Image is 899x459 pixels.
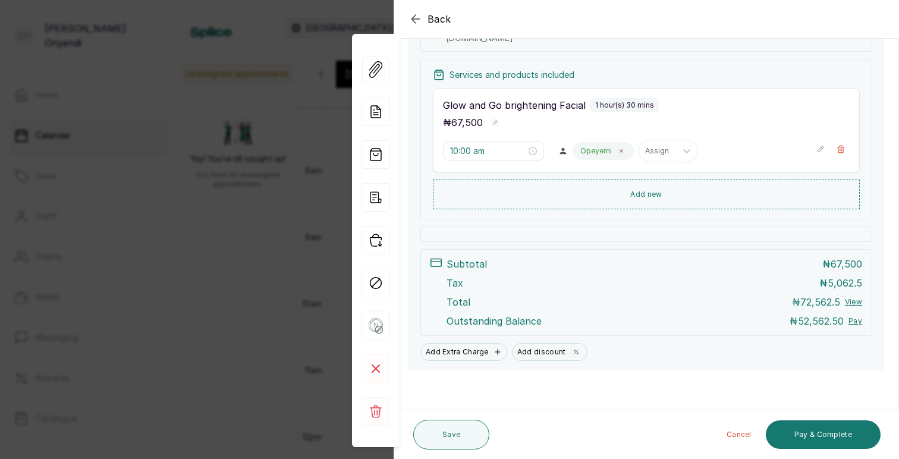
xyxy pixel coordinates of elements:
[580,146,612,156] p: Opeyemi
[420,343,507,361] button: Add Extra Charge
[449,69,574,81] p: Services and products included
[790,314,844,328] p: ₦52,562.50
[822,257,862,271] p: ₦
[819,276,862,290] p: ₦
[512,343,588,361] button: Add discount
[447,257,487,271] p: Subtotal
[443,115,483,130] p: ₦
[792,295,840,309] p: ₦
[408,12,451,26] button: Back
[717,420,761,449] button: Cancel
[595,100,654,110] p: 1 hour(s) 30 mins
[800,296,840,308] span: 72,562.5
[433,180,860,209] button: Add new
[831,258,862,270] span: 67,500
[766,420,881,449] button: Pay & Complete
[443,98,586,112] p: Glow and Go brightening Facial
[447,276,463,290] p: Tax
[450,144,526,158] input: Select time
[451,117,483,128] span: 67,500
[413,420,489,449] button: Save
[848,316,862,326] button: Pay
[828,277,862,289] span: 5,062.5
[447,295,470,309] p: Total
[845,297,862,307] button: View
[428,12,451,26] span: Back
[447,314,542,328] p: Outstanding Balance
